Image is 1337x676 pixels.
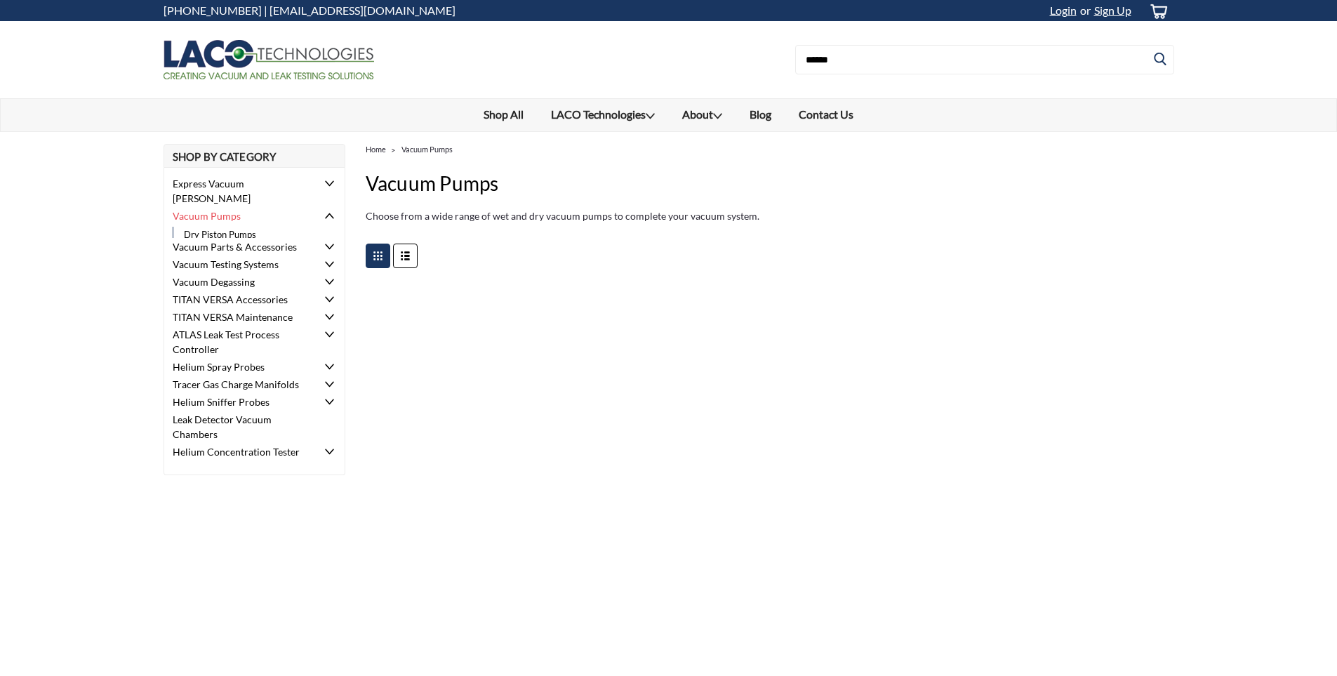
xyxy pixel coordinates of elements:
[1138,1,1174,21] a: cart-preview-dropdown
[164,273,318,291] a: Vacuum Degassing
[164,376,318,393] a: Tracer Gas Charge Manifolds
[164,238,318,256] a: Vacuum Parts & Accessories
[366,208,1174,223] p: Choose from a wide range of wet and dry vacuum pumps to complete your vacuum system.
[785,99,867,130] a: Contact Us
[173,227,326,244] a: Dry Piston Pumps
[164,358,318,376] a: Helium Spray Probes
[366,244,390,268] a: Toggle Grid View
[164,207,318,225] a: Vacuum Pumps
[669,99,736,131] a: About
[366,168,1174,198] h1: Vacuum Pumps
[164,256,318,273] a: Vacuum Testing Systems
[366,145,386,154] a: Home
[164,291,318,308] a: TITAN VERSA Accessories
[470,99,538,130] a: Shop All
[164,308,318,326] a: TITAN VERSA Maintenance
[1077,4,1091,17] span: or
[538,99,669,131] a: LACO Technologies
[401,145,453,154] a: Vacuum Pumps
[393,244,418,268] a: Toggle List View
[164,40,374,79] img: LACO Technologies
[164,443,318,460] a: Helium Concentration Tester
[736,99,785,130] a: Blog
[164,175,318,207] a: Express Vacuum [PERSON_NAME]
[164,144,345,168] h2: Shop By Category
[164,411,318,443] a: Leak Detector Vacuum Chambers
[164,393,318,411] a: Helium Sniffer Probes
[164,326,318,358] a: ATLAS Leak Test Process Controller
